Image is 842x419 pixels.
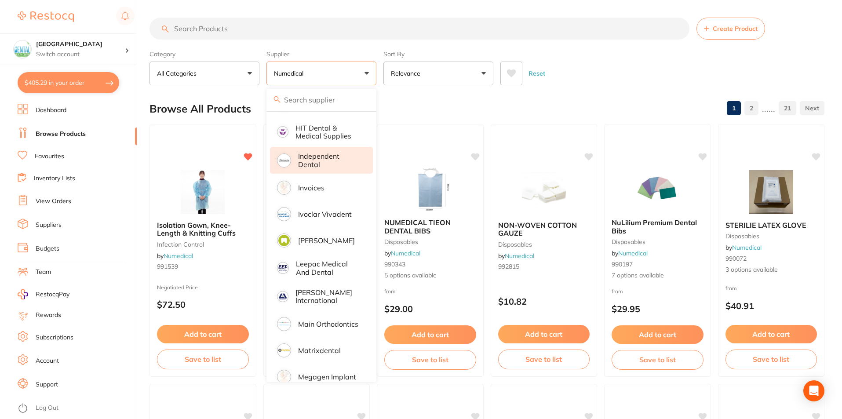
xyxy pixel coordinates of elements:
[36,268,51,277] a: Team
[278,235,290,246] img: Kulzer
[612,288,623,295] span: from
[383,50,493,58] label: Sort By
[298,210,352,218] p: Ivoclar Vivadent
[36,404,58,412] a: Log Out
[515,170,572,214] img: NON-WOVEN COTTON GAUZE
[36,380,58,389] a: Support
[384,260,405,268] span: 990343
[498,221,577,237] span: NON-WOVEN COTTON GAUZE
[36,50,125,59] p: Switch account
[295,288,361,305] p: [PERSON_NAME] International
[803,380,824,401] div: Open Intercom Messenger
[743,170,800,214] img: STERILIE LATEX GLOVE
[149,18,689,40] input: Search Products
[157,252,193,260] span: by
[14,40,31,58] img: Dental Health Centre
[725,350,817,369] button: Save to list
[36,290,69,299] span: RestocqPay
[36,106,66,115] a: Dashboard
[157,241,249,248] small: infection control
[174,170,231,214] img: Isolation Gown, Knee-Length & Knitting Cuffs
[36,197,71,206] a: View Orders
[612,219,703,235] b: NuLilium Premium Dental Bibs
[298,152,361,168] p: Independent Dental
[384,304,476,314] p: $29.00
[725,221,817,229] b: STERILIE LATEX GLOVE
[725,221,806,230] span: STERILIE LATEX GLOVE
[727,99,741,117] a: 1
[18,289,69,299] a: RestocqPay
[157,284,249,291] small: Negotiated Price
[498,296,590,306] p: $10.82
[18,7,74,27] a: Restocq Logo
[278,318,290,330] img: Main Orthodontics
[278,292,287,301] img: Livingstone International
[725,255,747,262] span: 990072
[384,249,420,257] span: by
[498,241,590,248] small: disposables
[298,320,358,328] p: Main Orthodontics
[149,62,259,85] button: All Categories
[296,260,361,276] p: Leepac Medical and Dental
[266,50,376,58] label: Supplier
[157,350,249,369] button: Save to list
[498,252,534,260] span: by
[383,62,493,85] button: Relevance
[762,103,775,113] p: ......
[612,304,703,314] p: $29.95
[157,221,249,237] b: Isolation Gown, Knee-Length & Knitting Cuffs
[713,25,758,32] span: Create Product
[298,346,341,354] p: Matrixdental
[612,271,703,280] span: 7 options available
[18,289,28,299] img: RestocqPay
[149,50,259,58] label: Category
[612,325,703,344] button: Add to cart
[278,345,290,356] img: Matrixdental
[149,103,251,115] h2: Browse All Products
[36,130,86,138] a: Browse Products
[18,72,119,93] button: $405.29 in your order
[401,168,459,211] img: NUMEDICAL TIEON DENTAL BIBS
[266,89,376,111] input: Search supplier
[526,62,548,85] button: Reset
[157,69,200,78] p: All Categories
[612,238,703,245] small: disposables
[505,252,534,260] a: Numedical
[36,357,59,365] a: Account
[36,311,61,320] a: Rewards
[696,18,765,40] button: Create Product
[298,373,356,381] p: Megagen Implant
[35,152,64,161] a: Favourites
[295,124,361,140] p: HIT Dental & Medical Supplies
[612,350,703,369] button: Save to list
[384,238,476,245] small: disposables
[36,221,62,230] a: Suppliers
[498,350,590,369] button: Save to list
[157,221,236,237] span: Isolation Gown, Knee-Length & Knitting Cuffs
[498,325,590,343] button: Add to cart
[732,244,762,251] a: Numedical
[391,69,424,78] p: Relevance
[618,249,648,257] a: Numedical
[266,62,376,85] button: Numedical
[36,40,125,49] h4: Dental Health Centre
[36,244,59,253] a: Budgets
[384,219,476,235] b: NUMEDICAL TIEON DENTAL BIBS
[779,99,796,117] a: 21
[278,128,287,136] img: HIT Dental & Medical Supplies
[725,325,817,343] button: Add to cart
[725,285,737,291] span: from
[612,249,648,257] span: by
[278,371,290,383] img: Megagen Implant
[384,325,476,344] button: Add to cart
[18,11,74,22] img: Restocq Logo
[157,299,249,310] p: $72.50
[629,168,686,211] img: NuLilium Premium Dental Bibs
[725,244,762,251] span: by
[725,266,817,274] span: 3 options available
[157,325,249,343] button: Add to cart
[384,350,476,369] button: Save to list
[612,260,633,268] span: 990197
[34,174,75,183] a: Inventory Lists
[298,184,324,192] p: Invoices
